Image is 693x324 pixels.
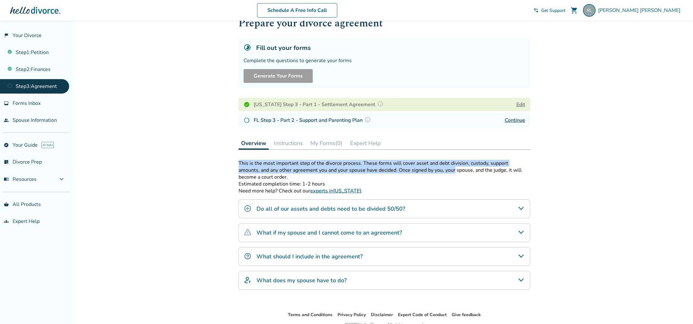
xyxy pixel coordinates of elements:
div: Do all of our assets and debts need to be divided 50/50? [239,199,530,218]
span: phone_in_talk [534,8,539,13]
button: Overview [239,137,269,150]
span: flag_2 [4,33,9,38]
a: Continue [505,117,525,124]
a: Privacy Policy [338,312,366,318]
h1: Prepare your divorce agreement [239,16,530,31]
img: Do all of our assets and debts need to be divided 50/50? [244,205,251,212]
span: inbox [4,101,9,106]
h5: Fill out your forms [256,44,311,52]
a: experts in[US_STATE] [310,187,361,194]
button: Generate Your Forms [244,69,313,83]
span: people [4,118,9,123]
h4: What does my spouse have to do? [256,276,347,284]
img: In Progress [244,117,250,123]
a: Terms and Conditions [288,312,333,318]
iframe: Chat Widget [662,294,693,324]
a: Expert Code of Conduct [398,312,447,318]
h4: What should I include in the agreement? [256,252,363,261]
button: Edit [516,101,525,108]
button: Instructions [271,137,305,149]
div: What should I include in the agreement? [239,247,530,266]
span: explore [4,143,9,148]
h4: [US_STATE] Step 3 - Part 1 - Settlement Agreement [254,100,385,109]
h4: FL Step 3 - Part 2 - Support and Parenting Plan [254,116,373,124]
span: shopping_cart [570,7,578,14]
h4: Do all of our assets and debts need to be divided 50/50? [256,205,405,213]
div: What if my spouse and I cannot come to an agreement? [239,223,530,242]
p: Need more help? Check out our . [239,187,530,194]
img: rebeccaliv88@gmail.com [583,4,596,17]
span: [PERSON_NAME] [PERSON_NAME] [598,7,683,14]
span: Forms Inbox [13,100,41,107]
div: What does my spouse have to do? [239,271,530,290]
span: menu_book [4,177,9,182]
li: Disclaimer [371,311,393,319]
img: What should I include in the agreement? [244,252,251,260]
span: list_alt_check [4,159,9,165]
img: Question Mark [365,116,371,123]
li: Give feedback [452,311,481,319]
span: Resources [4,176,36,183]
a: Schedule A Free Info Call [257,3,337,18]
img: What if my spouse and I cannot come to an agreement? [244,229,251,236]
img: What does my spouse have to do? [244,276,251,284]
span: AI beta [41,142,54,148]
p: Estimated completion time: 1-2 hours [239,181,530,187]
div: Complete the questions to generate your forms [244,57,525,64]
span: shopping_basket [4,202,9,207]
button: Expert Help [348,137,383,149]
button: My Forms(0) [308,137,345,149]
h4: What if my spouse and I cannot come to an agreement? [256,229,402,237]
span: expand_more [58,175,65,183]
p: This is the most important step of the divorce process. These forms will cover asset and debt div... [239,160,530,181]
span: groups [4,219,9,224]
img: Completed [244,101,250,108]
span: Get Support [541,8,565,13]
img: Question Mark [377,101,383,107]
a: phone_in_talkGet Support [534,8,565,13]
